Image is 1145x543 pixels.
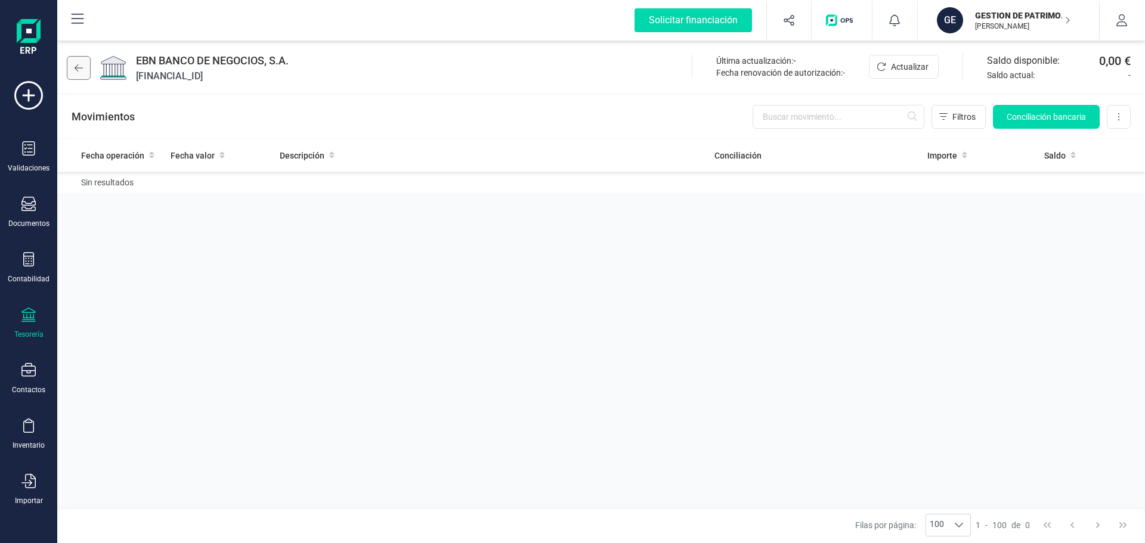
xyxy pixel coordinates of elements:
[891,61,929,73] span: Actualizar
[13,440,45,450] div: Inventario
[81,150,144,162] span: Fecha operación
[1007,111,1086,123] span: Conciliación bancaria
[1044,150,1066,162] span: Saldo
[987,54,1094,68] span: Saldo disponible:
[714,150,762,162] span: Conciliación
[976,519,1030,531] div: -
[952,111,976,123] span: Filtros
[819,1,865,39] button: Logo de OPS
[8,274,49,284] div: Contabilidad
[1099,52,1131,69] span: 0,00 €
[1087,514,1109,536] button: Next Page
[72,108,135,125] p: Movimientos
[1025,519,1030,531] span: 0
[136,69,289,83] span: [FINANCIAL_ID]
[937,7,963,33] div: GE
[932,1,1085,39] button: GEGESTION DE PATRIMONIOS MOBILIARIOS SOCIEDAD DE VALORES SA[PERSON_NAME]
[8,219,49,228] div: Documentos
[171,150,215,162] span: Fecha valor
[716,55,845,67] div: Última actualización:
[976,519,980,531] span: 1
[280,150,324,162] span: Descripción
[635,8,752,32] div: Solicitar financiación
[1036,514,1059,536] button: First Page
[793,56,796,66] span: -
[927,150,957,162] span: Importe
[975,10,1070,21] p: GESTION DE PATRIMONIOS MOBILIARIOS SOCIEDAD DE VALORES SA
[12,385,45,395] div: Contactos
[932,105,986,129] button: Filtros
[620,1,766,39] button: Solicitar financiación
[1061,514,1084,536] button: Previous Page
[987,69,1124,81] span: Saldo actual:
[15,496,43,505] div: Importar
[975,21,1070,31] p: [PERSON_NAME]
[136,52,289,69] span: EBN BANCO DE NEGOCIOS, S.A.
[869,55,939,79] button: Actualizar
[843,68,845,77] span: -
[17,19,41,57] img: Logo Finanedi
[993,105,1100,129] button: Conciliación bancaria
[716,67,845,79] div: Fecha renovación de autorización:
[753,105,924,129] input: Buscar movimiento...
[855,514,971,536] div: Filas por página:
[1112,514,1134,536] button: Last Page
[14,330,44,339] div: Tesorería
[1128,69,1131,81] span: -
[8,163,49,173] div: Validaciones
[57,172,1145,193] td: Sin resultados
[1011,519,1020,531] span: de
[926,514,948,536] span: 100
[826,14,858,26] img: Logo de OPS
[992,519,1007,531] span: 100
